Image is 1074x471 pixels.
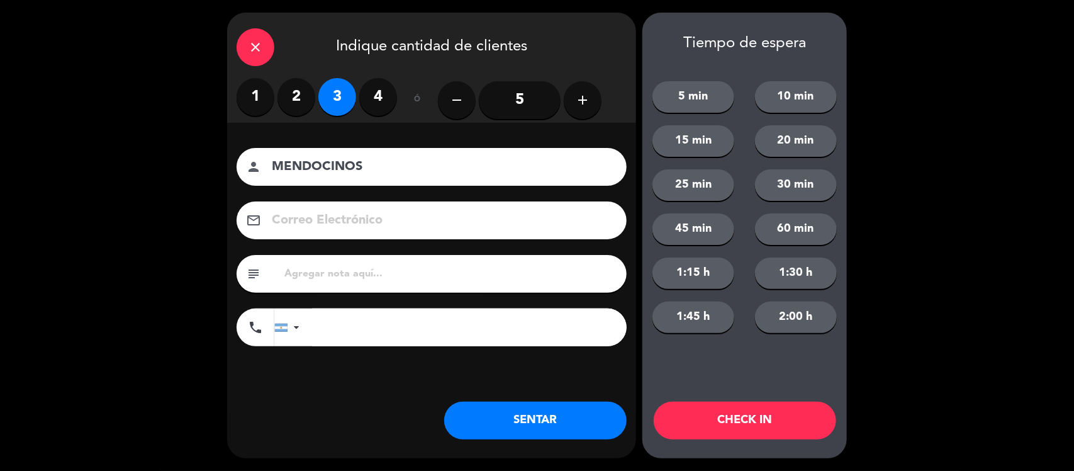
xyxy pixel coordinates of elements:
div: Indique cantidad de clientes [227,13,636,78]
button: 1:15 h [652,258,734,289]
label: 1 [237,78,274,116]
i: remove [449,93,464,108]
button: 25 min [652,169,734,201]
button: 30 min [755,169,837,201]
i: subject [246,266,261,281]
label: 3 [318,78,356,116]
button: SENTAR [444,402,627,440]
button: 20 min [755,125,837,157]
label: 4 [359,78,397,116]
i: person [246,159,261,174]
i: add [575,93,590,108]
i: close [248,40,263,55]
button: 2:00 h [755,302,837,333]
button: 1:45 h [652,302,734,333]
button: 60 min [755,213,837,245]
input: Agregar nota aquí... [283,265,617,283]
button: 45 min [652,213,734,245]
div: Tiempo de espera [642,35,847,53]
i: phone [248,320,263,335]
input: Correo Electrónico [271,210,610,232]
button: 10 min [755,81,837,113]
button: remove [438,81,476,119]
div: Argentina: +54 [275,309,304,346]
div: ó [397,78,438,122]
button: 15 min [652,125,734,157]
button: add [564,81,601,119]
button: CHECK IN [654,402,836,440]
button: 5 min [652,81,734,113]
i: email [246,213,261,228]
input: Nombre del cliente [271,156,610,178]
label: 2 [277,78,315,116]
button: 1:30 h [755,258,837,289]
